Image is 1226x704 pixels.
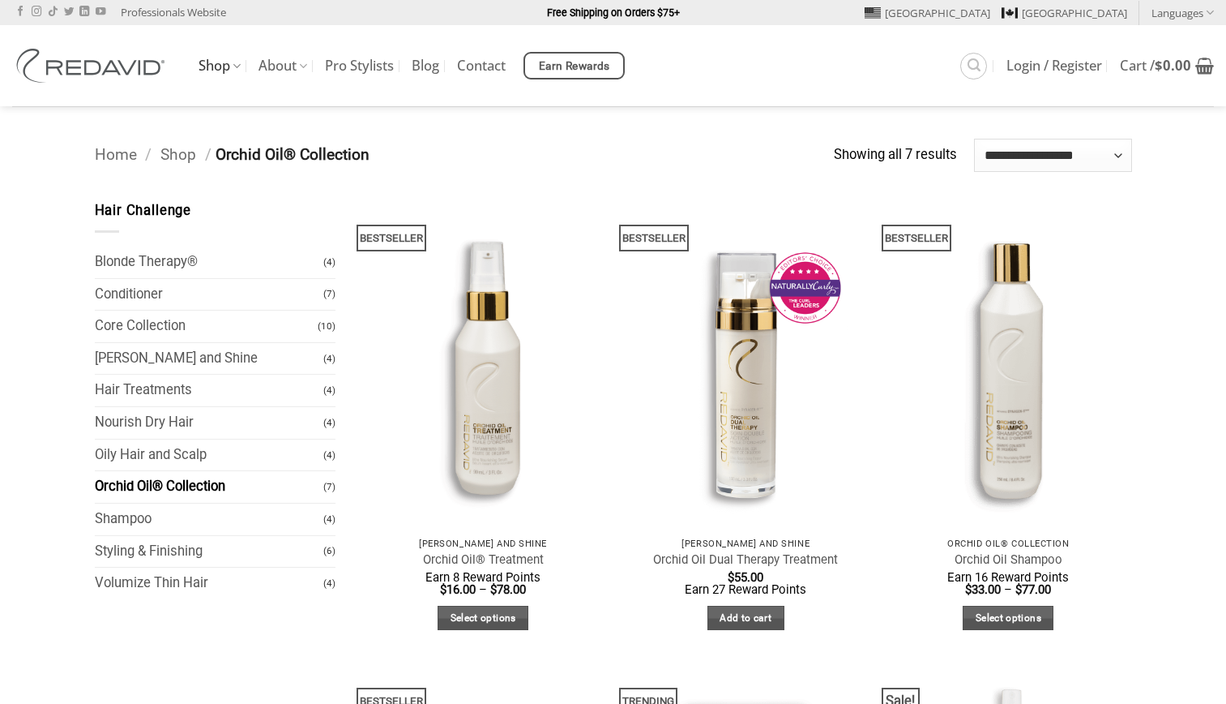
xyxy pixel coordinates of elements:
span: $ [440,582,446,597]
a: [GEOGRAPHIC_DATA] [1002,1,1127,25]
select: Shop order [974,139,1132,171]
strong: Free Shipping on Orders $75+ [547,6,680,19]
span: Earn 27 Reward Points [685,582,806,597]
a: Follow on Twitter [64,6,74,18]
span: Cart / [1120,59,1191,72]
span: / [205,145,211,164]
span: Login / Register [1006,59,1102,72]
span: Hair Challenge [95,203,192,218]
a: View cart [1120,48,1214,84]
a: Languages [1151,1,1214,24]
a: About [258,50,307,82]
a: Hair Treatments [95,375,324,406]
a: Orchid Oil Dual Therapy Treatment [653,552,838,568]
p: [PERSON_NAME] and Shine [630,539,861,549]
a: Shop [160,145,196,164]
a: [PERSON_NAME] and Shine [95,343,324,375]
span: (4) [323,441,335,470]
span: (7) [323,280,335,308]
a: Blog [412,51,439,80]
span: Earn Rewards [539,58,610,75]
span: $ [490,582,497,597]
a: Orchid Oil® Treatment [423,552,544,568]
span: (10) [318,312,335,341]
a: Blonde Therapy® [95,247,324,278]
span: (7) [323,473,335,501]
span: – [479,582,487,597]
a: Select options for “Orchid Oil® Treatment” [438,606,528,631]
span: / [145,145,152,164]
bdi: 55.00 [728,570,763,585]
bdi: 33.00 [965,582,1001,597]
p: Showing all 7 results [834,144,957,166]
span: (4) [323,248,335,277]
a: [GEOGRAPHIC_DATA] [865,1,990,25]
a: Follow on Instagram [32,6,41,18]
a: Orchid Oil Shampoo [955,552,1062,568]
a: Contact [457,51,506,80]
bdi: 16.00 [440,582,476,597]
a: Core Collection [95,311,318,342]
span: $ [728,570,734,585]
span: Earn 16 Reward Points [947,570,1069,585]
a: Shop [199,50,241,82]
span: (4) [323,376,335,405]
a: Orchid Oil® Collection [95,471,324,503]
bdi: 0.00 [1155,56,1191,75]
span: (4) [323,345,335,373]
p: [PERSON_NAME] and Shine [368,539,599,549]
img: REDAVID Salon Products | United States [12,49,174,83]
a: Login / Register [1006,51,1102,80]
span: $ [965,582,972,597]
p: Orchid Oil® Collection [893,539,1124,549]
bdi: 78.00 [490,582,526,597]
span: (4) [323,569,335,598]
a: Pro Stylists [325,51,394,80]
a: Follow on YouTube [96,6,105,18]
a: Volumize Thin Hair [95,568,324,599]
a: Add to cart: “Orchid Oil Dual Therapy Treatment” [707,606,784,631]
a: Home [95,145,137,164]
nav: Breadcrumb [95,143,835,168]
img: REDAVID Orchid Oil Dual Therapy ~ Award Winning Curl Care [622,200,869,530]
span: $ [1015,582,1022,597]
a: Conditioner [95,279,324,311]
a: Nourish Dry Hair [95,407,324,439]
a: Styling & Finishing [95,536,324,568]
span: (4) [323,409,335,437]
a: Search [960,53,987,79]
img: REDAVID Orchid Oil Shampoo [885,200,1132,530]
span: Earn 8 Reward Points [425,570,540,585]
img: REDAVID Orchid Oil Treatment 90ml [360,200,607,530]
a: Follow on LinkedIn [79,6,89,18]
a: Oily Hair and Scalp [95,440,324,471]
span: $ [1155,56,1163,75]
a: Earn Rewards [523,52,625,79]
bdi: 77.00 [1015,582,1051,597]
span: – [1004,582,1012,597]
a: Select options for “Orchid Oil Shampoo” [963,606,1053,631]
span: (4) [323,505,335,534]
span: (6) [323,537,335,565]
a: Shampoo [95,504,324,535]
a: Follow on TikTok [48,6,58,18]
a: Follow on Facebook [15,6,25,18]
